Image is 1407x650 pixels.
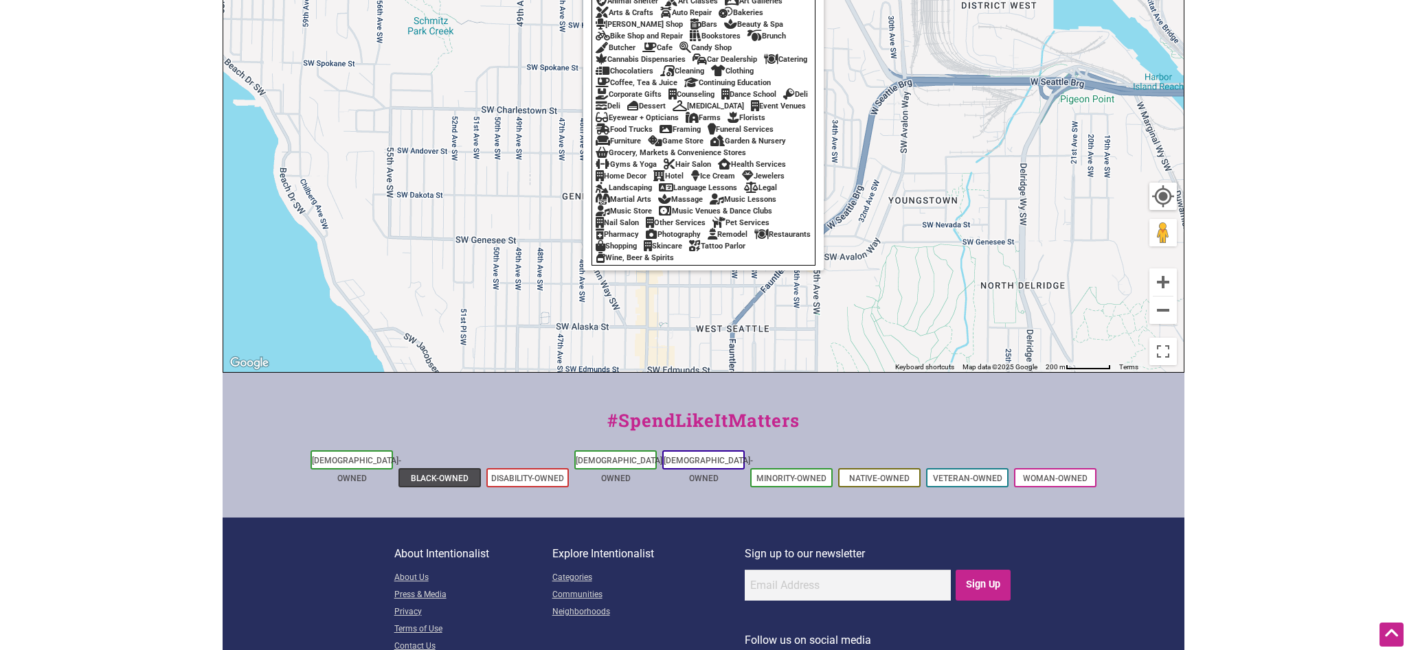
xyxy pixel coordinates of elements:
[576,456,665,483] a: [DEMOGRAPHIC_DATA]-Owned
[491,474,564,483] a: Disability-Owned
[596,8,653,17] div: Arts & Crafts
[956,570,1011,601] input: Sign Up
[644,242,682,251] div: Skincare
[596,230,639,239] div: Pharmacy
[710,195,776,204] div: Music Lessons
[718,160,786,169] div: Health Services
[552,570,745,587] a: Categories
[596,137,641,146] div: Furniture
[411,474,469,483] a: Black-Owned
[596,113,679,122] div: Eyewear + Opticians
[673,102,744,111] div: [MEDICAL_DATA]
[596,55,686,64] div: Cannabis Dispensaries
[728,113,765,122] div: Florists
[686,113,721,122] div: Farms
[745,570,951,601] input: Email Address
[690,20,717,29] div: Bars
[1148,336,1178,367] button: Toggle fullscreen view
[596,43,635,52] div: Butcher
[1023,474,1088,483] a: Woman-Owned
[1119,363,1138,371] a: Terms
[596,242,637,251] div: Shopping
[596,253,674,262] div: Wine, Beer & Spirits
[596,172,646,181] div: Home Decor
[596,125,653,134] div: Food Trucks
[1149,219,1177,246] button: Drag Pegman onto the map to open Street View
[660,125,701,134] div: Framing
[1046,363,1066,371] span: 200 m
[1380,623,1404,647] div: Scroll Back to Top
[745,631,1013,649] p: Follow us on social media
[227,354,272,372] a: Open this area in Google Maps (opens a new window)
[849,474,910,483] a: Native-Owned
[1149,268,1177,296] button: Zoom in
[596,90,662,99] div: Corporate Gifts
[596,148,746,157] div: Grocery, Markets & Convenience Stores
[596,78,677,87] div: Coffee, Tea & Juice
[596,195,651,204] div: Martial Arts
[708,125,774,134] div: Funeral Services
[596,102,620,111] div: Deli
[747,32,786,40] div: Brunch
[660,8,712,17] div: Auto Repair
[223,407,1184,448] div: #SpendLikeItMatters
[596,218,639,227] div: Nail Salon
[596,160,657,169] div: Gyms & Yoga
[745,545,1013,563] p: Sign up to our newsletter
[668,90,714,99] div: Counseling
[783,90,808,99] div: Deli
[756,474,826,483] a: Minority-Owned
[648,137,703,146] div: Game Store
[721,90,776,99] div: Dance School
[690,32,741,40] div: Bookstores
[642,43,673,52] div: Cafe
[312,456,401,483] a: [DEMOGRAPHIC_DATA]-Owned
[596,67,653,76] div: Chocolatiers
[552,604,745,621] a: Neighborhoods
[659,207,772,216] div: Music Venues & Dance Clubs
[1042,362,1115,372] button: Map Scale: 200 m per 62 pixels
[764,55,807,64] div: Catering
[708,230,747,239] div: Remodel
[751,102,806,111] div: Event Venues
[690,172,735,181] div: Ice Cream
[627,102,666,111] div: Dessert
[712,218,769,227] div: Pet Services
[724,20,783,29] div: Beauty & Spa
[552,545,745,563] p: Explore Intentionalist
[664,456,753,483] a: [DEMOGRAPHIC_DATA]-Owned
[689,242,745,251] div: Tattoo Parlor
[742,172,785,181] div: Jewelers
[394,545,552,563] p: About Intentionalist
[693,55,757,64] div: Car Dealership
[596,32,683,40] div: Bike Shop and Repair
[719,8,763,17] div: Bakeries
[659,183,737,192] div: Language Lessons
[658,195,703,204] div: Massage
[596,20,683,29] div: [PERSON_NAME] Shop
[646,218,706,227] div: Other Services
[664,160,711,169] div: Hair Salon
[1149,183,1177,210] button: Your Location
[933,474,1002,483] a: Veteran-Owned
[394,570,552,587] a: About Us
[394,621,552,638] a: Terms of Use
[552,587,745,604] a: Communities
[646,230,701,239] div: Photography
[394,587,552,604] a: Press & Media
[394,604,552,621] a: Privacy
[711,67,754,76] div: Clothing
[227,354,272,372] img: Google
[596,183,652,192] div: Landscaping
[710,137,786,146] div: Garden & Nursery
[754,230,811,239] div: Restaurants
[1149,297,1177,324] button: Zoom out
[963,363,1037,371] span: Map data ©2025 Google
[744,183,777,192] div: Legal
[596,207,652,216] div: Music Store
[684,78,771,87] div: Continuing Education
[653,172,684,181] div: Hotel
[895,362,954,372] button: Keyboard shortcuts
[679,43,732,52] div: Candy Shop
[660,67,704,76] div: Cleaning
